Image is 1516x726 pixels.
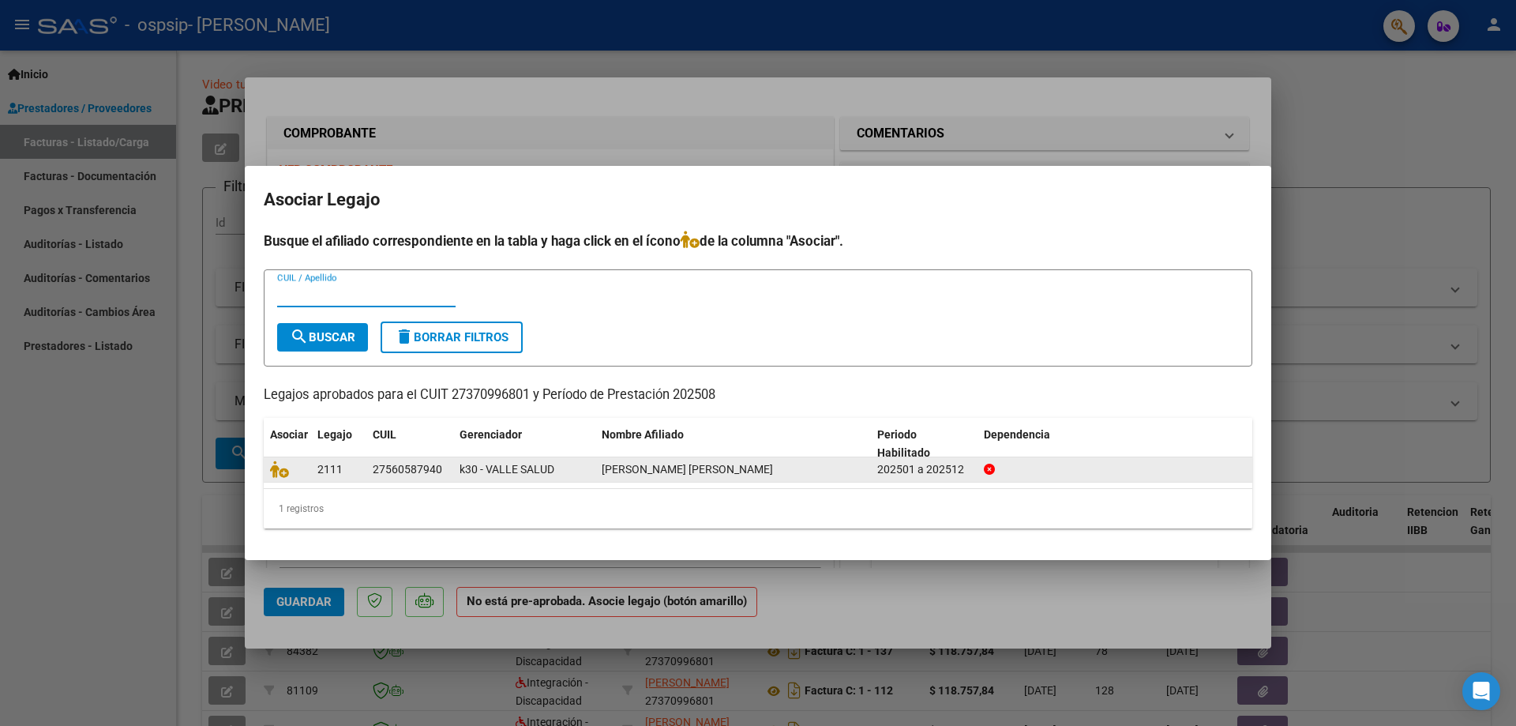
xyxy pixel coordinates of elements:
[984,428,1050,441] span: Dependencia
[978,418,1253,470] datatable-header-cell: Dependencia
[1462,672,1500,710] div: Open Intercom Messenger
[290,330,355,344] span: Buscar
[290,327,309,346] mat-icon: search
[264,185,1252,215] h2: Asociar Legajo
[264,386,1252,405] p: Legajos aprobados para el CUIT 27370996801 y Período de Prestación 202508
[270,428,308,441] span: Asociar
[366,418,453,470] datatable-header-cell: CUIL
[317,463,343,476] span: 2111
[264,418,311,470] datatable-header-cell: Asociar
[395,327,414,346] mat-icon: delete
[595,418,871,470] datatable-header-cell: Nombre Afiliado
[395,330,508,344] span: Borrar Filtros
[373,461,442,479] div: 27560587940
[277,323,368,352] button: Buscar
[602,463,773,476] span: HANECK CIARA MARIA
[877,428,930,459] span: Periodo Habilitado
[381,322,523,353] button: Borrar Filtros
[871,418,978,470] datatable-header-cell: Periodo Habilitado
[453,418,595,470] datatable-header-cell: Gerenciador
[264,231,1252,251] h4: Busque el afiliado correspondiente en la tabla y haga click en el ícono de la columna "Asociar".
[311,418,366,470] datatable-header-cell: Legajo
[877,461,971,479] div: 202501 a 202512
[460,463,554,476] span: k30 - VALLE SALUD
[602,428,684,441] span: Nombre Afiliado
[317,428,352,441] span: Legajo
[264,489,1252,529] div: 1 registros
[460,428,522,441] span: Gerenciador
[373,428,396,441] span: CUIL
